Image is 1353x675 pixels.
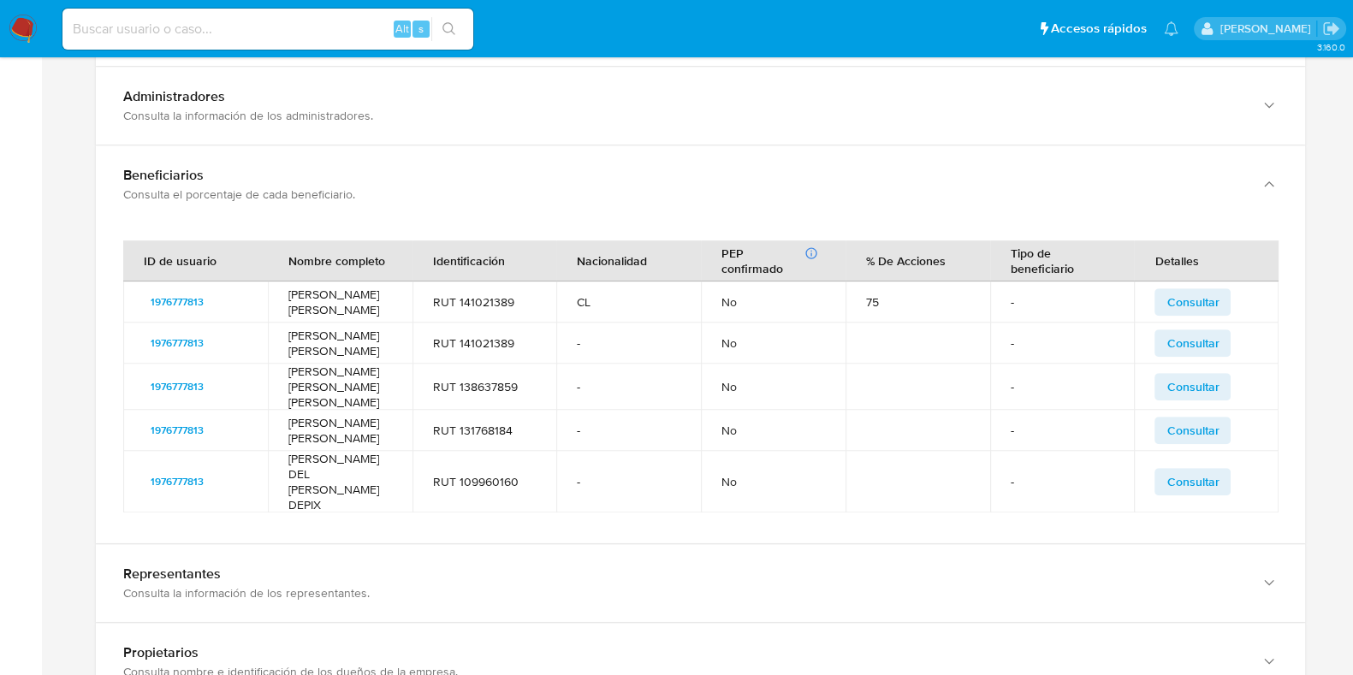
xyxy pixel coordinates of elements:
span: 3.160.0 [1316,40,1344,54]
input: Buscar usuario o caso... [62,18,473,40]
span: Alt [395,21,409,37]
a: Notificaciones [1164,21,1178,36]
a: Salir [1322,20,1340,38]
button: search-icon [431,17,466,41]
p: camilafernanda.paredessaldano@mercadolibre.cl [1219,21,1316,37]
span: Accesos rápidos [1051,20,1147,38]
span: s [418,21,424,37]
